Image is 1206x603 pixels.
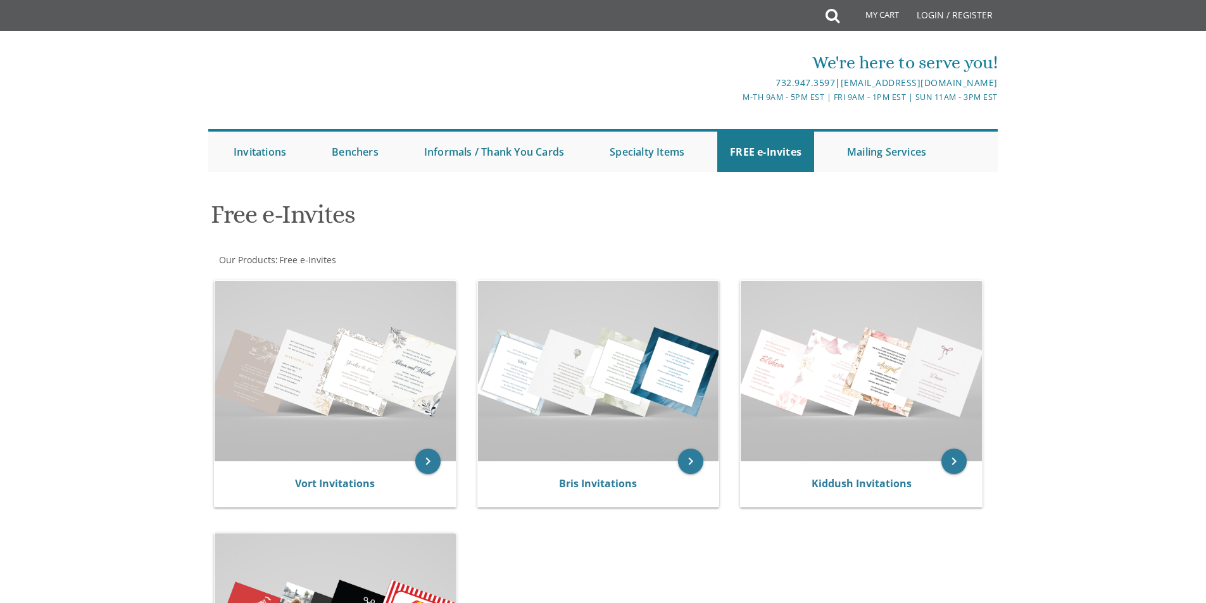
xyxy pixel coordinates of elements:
img: Bris Invitations [478,281,719,461]
a: keyboard_arrow_right [415,449,441,474]
a: [EMAIL_ADDRESS][DOMAIN_NAME] [841,77,998,89]
div: | [472,75,998,90]
a: FREE e-Invites [717,132,814,172]
img: Vort Invitations [215,281,456,461]
a: 732.947.3597 [776,77,835,89]
a: keyboard_arrow_right [678,449,703,474]
a: Our Products [218,254,275,266]
h1: Free e-Invites [211,201,727,238]
div: M-Th 9am - 5pm EST | Fri 9am - 1pm EST | Sun 11am - 3pm EST [472,90,998,104]
img: Kiddush Invitations [741,281,982,461]
div: : [208,254,603,266]
a: Mailing Services [834,132,939,172]
a: Kiddush Invitations [812,476,912,490]
a: Benchers [319,132,391,172]
a: My Cart [838,1,908,33]
a: keyboard_arrow_right [941,449,967,474]
a: Specialty Items [597,132,697,172]
a: Informals / Thank You Cards [411,132,577,172]
a: Vort Invitations [295,476,375,490]
div: We're here to serve you! [472,50,998,75]
a: Bris Invitations [559,476,637,490]
a: Invitations [221,132,299,172]
span: Free e-Invites [279,254,336,266]
a: Free e-Invites [278,254,336,266]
